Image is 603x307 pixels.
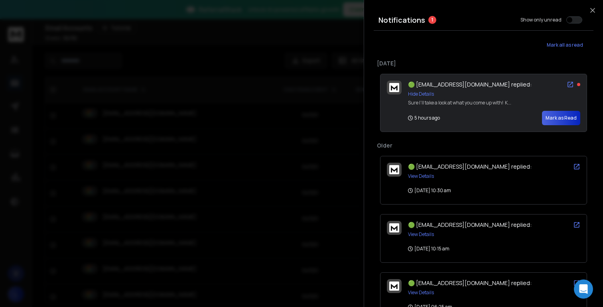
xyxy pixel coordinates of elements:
[408,163,532,170] span: 🟢 [EMAIL_ADDRESS][DOMAIN_NAME] replied:
[408,221,532,228] span: 🟢 [EMAIL_ADDRESS][DOMAIN_NAME] replied:
[547,42,583,48] span: Mark all as read
[408,231,434,238] button: View Details
[378,14,425,26] h3: Notifications
[408,187,451,194] p: [DATE] 10:30 am
[377,142,590,150] p: Older
[408,81,532,88] span: 🟢 [EMAIL_ADDRESS][DOMAIN_NAME] replied:
[408,289,434,296] button: View Details
[408,91,434,97] button: Hide Details
[389,165,399,174] img: logo
[377,59,590,67] p: [DATE]
[520,17,562,23] label: Show only unread
[389,83,399,92] img: logo
[542,111,580,125] button: Mark as Read
[428,16,436,24] span: 1
[408,246,449,252] p: [DATE] 10:15 am
[408,100,511,106] div: Sure I’ll take a look at what you come up with! K...
[574,279,593,299] div: Open Intercom Messenger
[389,223,399,232] img: logo
[408,279,532,287] span: 🟢 [EMAIL_ADDRESS][DOMAIN_NAME] replied:
[389,281,399,291] img: logo
[408,115,440,121] p: 5 hours ago
[536,37,593,53] button: Mark all as read
[408,173,434,179] button: View Details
